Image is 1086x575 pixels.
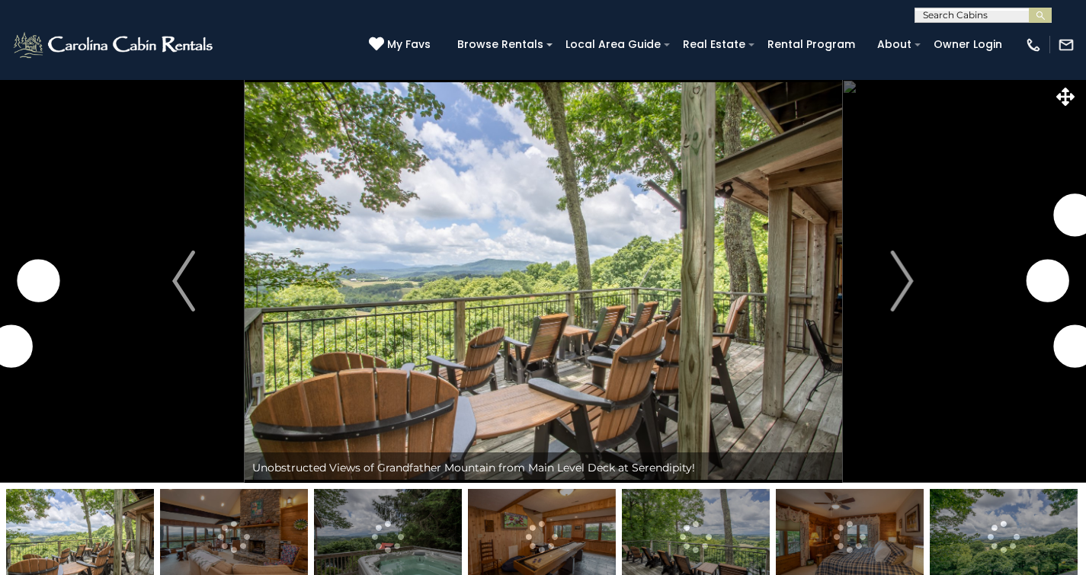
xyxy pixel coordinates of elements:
[123,79,245,483] button: Previous
[172,251,195,311] img: arrow
[450,33,551,56] a: Browse Rentals
[558,33,668,56] a: Local Area Guide
[926,33,1010,56] a: Owner Login
[1025,37,1042,53] img: phone-regular-white.png
[675,33,753,56] a: Real Estate
[387,37,431,53] span: My Favs
[245,452,842,483] div: Unobstructed Views of Grandfather Mountain from Main Level Deck at Serendipity!
[760,33,863,56] a: Rental Program
[369,37,434,53] a: My Favs
[870,33,919,56] a: About
[891,251,914,311] img: arrow
[11,30,217,60] img: White-1-2.png
[841,79,963,483] button: Next
[1058,37,1075,53] img: mail-regular-white.png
